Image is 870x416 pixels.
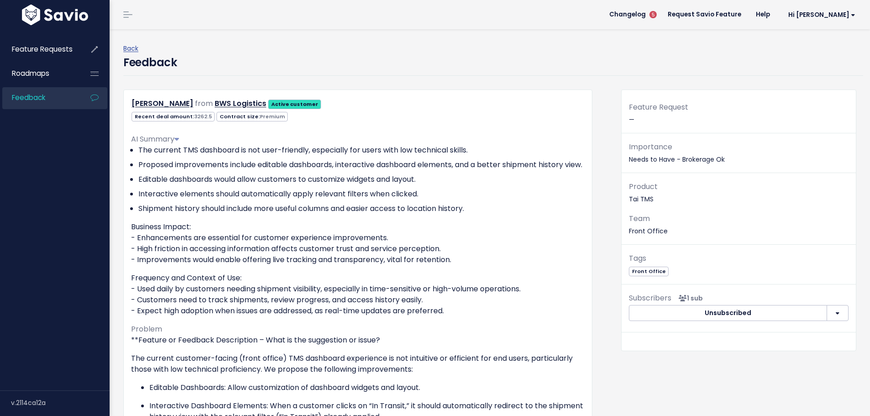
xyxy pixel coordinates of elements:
[629,293,671,303] span: Subscribers
[629,212,849,237] p: Front Office
[675,294,703,303] span: <p><strong>Subscribers</strong><br><br> - Katherine Cano<br> </p>
[629,142,672,152] span: Importance
[649,11,657,18] span: 5
[629,305,827,321] button: Unsubscribed
[12,68,49,78] span: Roadmaps
[138,145,585,156] li: The current TMS dashboard is not user-friendly, especially for users with low technical skills.
[609,11,646,18] span: Changelog
[138,174,585,185] li: Editable dashboards would allow customers to customize widgets and layout.
[622,101,856,133] div: —
[12,44,73,54] span: Feature Requests
[131,273,585,316] p: Frequency and Context of Use: - Used daily by customers needing shipment visibility, especially i...
[131,221,585,265] p: Business Impact: - Enhancements are essential for customer experience improvements. - High fricti...
[660,8,749,21] a: Request Savio Feature
[132,112,215,121] span: Recent deal amount:
[2,87,76,108] a: Feedback
[131,134,179,144] span: AI Summary
[131,353,585,375] p: The current customer-facing (front office) TMS dashboard experience is not intuitive or efficient...
[20,5,90,25] img: logo-white.9d6f32f41409.svg
[194,113,212,120] span: 3262.5
[123,44,138,53] a: Back
[131,324,162,334] span: Problem
[629,266,669,275] a: Front Office
[749,8,777,21] a: Help
[629,181,658,192] span: Product
[629,180,849,205] p: Tai TMS
[216,112,288,121] span: Contract size:
[138,189,585,200] li: Interactive elements should automatically apply relevant filters when clicked.
[2,39,76,60] a: Feature Requests
[138,203,585,214] li: Shipment history should include more useful columns and easier access to location history.
[788,11,855,18] span: Hi [PERSON_NAME]
[131,335,585,346] p: **Feature or Feedback Description – What is the suggestion or issue?
[132,98,193,109] a: [PERSON_NAME]
[777,8,863,22] a: Hi [PERSON_NAME]
[123,54,177,71] h4: Feedback
[629,213,650,224] span: Team
[629,141,849,165] p: Needs to Have - Brokerage Ok
[260,113,285,120] span: Premium
[629,267,669,276] span: Front Office
[629,102,688,112] span: Feature Request
[195,98,213,109] span: from
[12,93,45,102] span: Feedback
[2,63,76,84] a: Roadmaps
[215,98,266,109] a: BWS Logistics
[629,253,646,263] span: Tags
[149,382,585,393] p: Editable Dashboards: Allow customization of dashboard widgets and layout.
[11,391,110,415] div: v.2114ca12a
[271,100,318,108] strong: Active customer
[138,159,585,170] li: Proposed improvements include editable dashboards, interactive dashboard elements, and a better s...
